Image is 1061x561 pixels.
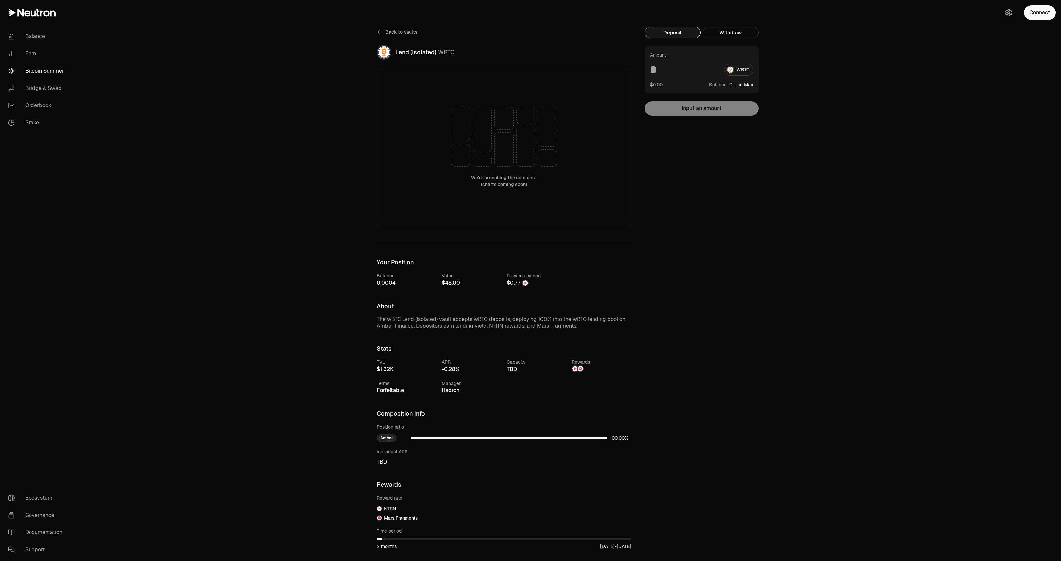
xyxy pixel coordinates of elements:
a: Bridge & Swap [3,80,72,97]
a: Earn [3,45,72,62]
img: NTRN Logo [523,280,528,286]
div: Individual APR [377,448,631,455]
div: Position ratio [377,424,631,430]
div: 2 months [377,543,397,550]
div: Rewards earned [507,272,566,279]
div: TVL [377,359,436,365]
a: Balance [3,28,72,45]
div: Hadron [442,386,501,394]
img: Mars Fragments [578,366,583,371]
a: Documentation [3,524,72,541]
span: WBTC [438,48,455,56]
img: NTRN [377,506,382,511]
div: Value [442,272,501,279]
div: Terms [377,380,436,386]
img: WBTC Logo [377,46,391,59]
button: Forfeitable [377,386,404,394]
span: TBD [377,459,631,465]
p: The wBTC Lend (Isolated) vault accepts wBTC deposits, deploying 100% into the wBTC lending pool o... [377,316,631,329]
button: Use Max [734,81,753,88]
button: $0.00 [650,81,663,88]
div: Time period [377,528,631,534]
div: Reward rate [377,495,631,501]
a: Bitcoin Summer [3,62,72,80]
img: NTRN [572,366,578,371]
a: Stake [3,114,72,131]
span: NTRN [384,505,396,512]
h3: Rewards [377,481,631,488]
span: Back to Vaults [385,29,418,35]
div: [DATE] - [DATE] [600,543,631,550]
a: Governance [3,507,72,524]
h3: Stats [377,345,631,352]
span: Mars Fragments [384,515,418,521]
button: Deposit [645,27,701,38]
a: Support [3,541,72,558]
img: Mars Fragments [377,516,382,520]
div: Capacity [507,359,566,365]
h3: Your Position [377,259,631,266]
div: Amber [377,434,397,442]
div: Balance [377,272,436,279]
a: Back to Vaults [377,27,418,37]
h3: About [377,303,631,310]
div: Manager [442,380,501,386]
a: Ecosystem [3,489,72,507]
h3: Composition info [377,410,631,417]
div: Amount [650,52,666,58]
button: Connect [1024,5,1056,20]
button: Withdraw [703,27,759,38]
span: Lend (Isolated) [395,48,436,56]
div: Rewards [572,359,631,365]
div: APR [442,359,501,365]
span: Balance: [709,81,728,88]
a: Orderbook [3,97,72,114]
div: TBD [507,365,566,373]
div: We're crunching the numbers.. (charts coming soon) [471,175,537,188]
